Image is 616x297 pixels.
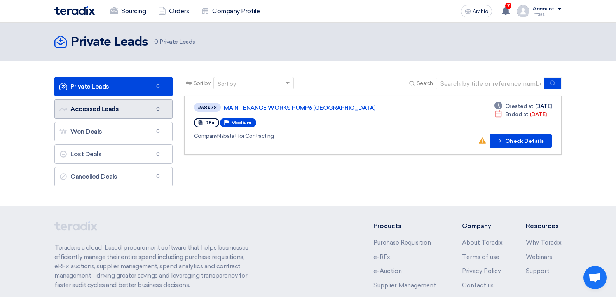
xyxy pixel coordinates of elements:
[526,254,552,261] a: Webinars
[462,239,503,246] a: About Teradix
[505,103,534,109] font: Created at
[517,5,529,17] img: profile_test.png
[417,80,433,87] font: Search
[54,77,173,96] a: Private Leads0
[70,105,119,113] font: Accessed Leads
[231,120,251,125] font: Medium
[461,5,492,17] button: Arabic
[54,6,95,15] img: Teradix logo
[526,239,562,246] a: Why Teradix
[224,104,375,111] font: MAINTENANCE WORKS PUMP6 [GEOGRAPHIC_DATA]
[156,129,160,134] font: 0
[212,7,260,15] font: Company Profile
[505,138,544,144] font: Check Details
[507,3,510,9] font: 7
[436,78,545,89] input: Search by title or reference number
[54,244,248,288] font: Teradix is ​​a cloud-based procurement software that helps businesses efficiently manage their en...
[373,254,390,261] a: e-RFx
[169,7,189,15] font: Orders
[194,133,218,139] font: Company
[373,282,436,289] a: Supplier Management
[198,105,217,111] font: #68478
[156,106,160,112] font: 0
[224,104,418,111] a: MAINTENANCE WORKS PUMP6 [GEOGRAPHIC_DATA]
[373,267,402,274] a: e-Auction
[54,144,173,164] a: Lost Deals0
[535,103,552,109] font: [DATE]
[156,151,160,157] font: 0
[152,3,195,20] a: Orders
[532,12,544,17] font: Imtiaz
[70,128,102,135] font: Won Deals
[530,111,547,118] font: [DATE]
[505,111,529,118] font: Ended at
[159,38,195,45] font: Private Leads
[462,282,494,289] a: Contact us
[218,81,236,87] font: Sort by
[54,122,173,141] a: Won Deals0
[373,222,401,229] font: Products
[70,173,117,180] font: Cancelled Deals
[70,150,101,158] font: Lost Deals
[156,174,160,179] font: 0
[54,99,173,119] a: Accessed Leads0
[473,8,488,15] font: Arabic
[71,36,148,49] font: Private Leads
[121,7,146,15] font: Sourcing
[462,267,501,274] a: Privacy Policy
[373,239,431,246] a: Purchase Requisition
[526,267,550,274] a: Support
[217,133,274,139] font: Nabatat for Contracting
[104,3,152,20] a: Sourcing
[54,167,173,186] a: Cancelled Deals0
[70,83,109,90] font: Private Leads
[462,254,499,261] a: Terms of use
[156,83,160,89] font: 0
[526,222,559,229] font: Resources
[490,134,552,148] button: Check Details
[462,222,491,229] font: Company
[205,120,215,125] font: RFx
[532,5,555,12] font: Account
[583,266,607,289] a: Open chat
[154,38,158,45] font: 0
[194,80,211,87] font: Sort by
